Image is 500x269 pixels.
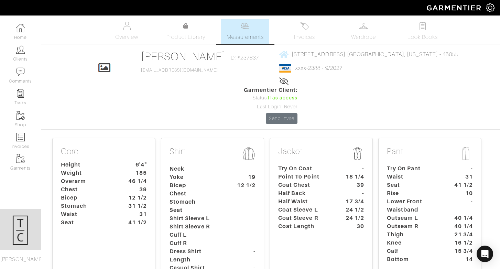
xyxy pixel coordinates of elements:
[459,147,473,160] img: msmt-pant-icon-b5f0be45518e7579186d657110a8042fb0a286fe15c7a31f2bf2767143a10412.png
[56,218,120,227] dt: Seat
[280,19,328,44] a: Invoices
[351,33,376,41] span: Wardrobe
[16,24,25,32] img: dashboard-icon-dbcd8f5a0b271acd01030246c82b418ddd0df26cd7fceb0bd07c9910d44c42f6.png
[164,214,229,223] dt: Shirt Sleeve L
[273,214,337,222] dt: Coat Sleeve R
[446,239,478,247] dt: 16 1/2
[164,247,229,264] dt: Dress Shirt Length
[446,189,478,197] dt: 10
[56,161,120,169] dt: Height
[241,22,249,30] img: measurements-466bbee1fd09ba9460f595b01e5d73f9e2bff037440d3c8f018324cb6cdf7a4a.svg
[337,181,369,189] dt: 39
[244,103,297,111] div: Last Login: Never
[164,206,229,214] dt: Seat
[382,230,446,239] dt: Thigh
[164,231,229,239] dt: Cuff L
[164,190,229,198] dt: Chest
[56,185,120,194] dt: Chest
[382,239,446,247] dt: Knee
[56,169,120,177] dt: Weight
[446,222,478,230] dt: 40 1/4
[227,33,264,41] span: Measurements
[141,50,226,63] a: [PERSON_NAME]
[120,218,152,227] dt: 41 1/2
[273,181,337,189] dt: Coat Chest
[120,202,152,210] dt: 31 1/2
[115,33,138,41] span: Overview
[164,165,229,173] dt: Neck
[337,214,369,222] dt: 24 1/2
[279,64,291,73] img: visa-934b35602734be37eb7d5d7e5dbcd2044c359bf20a24dc3361ca3fa54326a8a7.png
[382,247,446,255] dt: Calf
[295,65,343,71] a: xxxx-2388 - 9/2027
[273,164,337,173] dt: Try On Coat
[16,89,25,98] img: reminder-icon-8004d30b9f0a5d33ae49ab947aed9ed385cf756f9e5892f1edd6e32f2345188e.png
[279,50,458,58] a: [STREET_ADDRESS] [GEOGRAPHIC_DATA], [US_STATE] - 46055
[446,173,478,181] dt: 31
[229,181,261,190] dt: 12 1/2
[273,222,337,230] dt: Coat Length
[16,45,25,54] img: clients-icon-6bae9207a08558b7cb47a8932f037763ab4055f8c8b6bfacd5dc20c3e0201464.png
[120,210,152,218] dt: 31
[382,255,446,263] dt: Bottom
[446,255,478,263] dt: 14
[120,194,152,202] dt: 12 1/2
[166,33,205,41] span: Product Library
[56,194,120,202] dt: Bicep
[164,223,229,231] dt: Shirt Sleeve R
[120,177,152,185] dt: 46 1/4
[120,185,152,194] dt: 39
[382,173,446,181] dt: Waist
[229,247,261,264] dt: -
[16,67,25,76] img: comment-icon-a0a6a9ef722e966f86d9cbdc48e553b5cf19dbc54f86b18d962a5391bc8f6eb6.png
[244,86,297,94] span: Garmentier Client:
[61,147,147,158] p: Core
[382,214,446,222] dt: Outseam L
[141,68,218,73] a: [EMAIL_ADDRESS][DOMAIN_NAME]
[144,147,147,157] a: …
[446,181,478,189] dt: 41 1/2
[382,222,446,230] dt: Outseam R
[164,181,229,190] dt: Bicep
[399,19,447,44] a: Look Books
[486,3,494,12] img: gear-icon-white-bd11855cb880d31180b6d7d6211b90ccbf57a29d726f0c71d8c61bd08dd39cc2.png
[273,189,337,197] dt: Half Back
[382,197,446,214] dt: Lower Front Waistband
[56,177,120,185] dt: Overarm
[221,19,270,44] a: Measurements
[16,111,25,120] img: garments-icon-b7da505a4dc4fd61783c78ac3ca0ef83fa9d6f193b1c9dc38574b1d14d53ca28.png
[446,247,478,255] dt: 15 3/4
[164,239,229,247] dt: Cuff R
[382,181,446,189] dt: Seat
[242,147,256,161] img: msmt-shirt-icon-3af304f0b202ec9cb0a26b9503a50981a6fda5c95ab5ec1cadae0dbe11e5085a.png
[292,51,458,57] span: [STREET_ADDRESS] [GEOGRAPHIC_DATA], [US_STATE] - 46055
[273,173,337,181] dt: Point To Point
[273,206,337,214] dt: Coat Sleeve L
[337,189,369,197] dt: -
[382,189,446,197] dt: Rise
[244,94,297,102] div: Status:
[229,54,259,62] span: ID: #237837
[339,19,388,44] a: Wardrobe
[446,197,478,214] dt: -
[337,173,369,181] dt: 18 1/4
[446,214,478,222] dt: 40 1/4
[120,161,152,169] dt: 6'4"
[337,197,369,206] dt: 17 3/4
[407,33,438,41] span: Look Books
[387,147,473,162] p: Pant
[170,147,256,162] p: Shirt
[337,164,369,173] dt: -
[16,133,25,141] img: orders-icon-0abe47150d42831381b5fb84f609e132dff9fe21cb692f30cb5eec754e2cba89.png
[268,94,297,102] span: Has access
[122,22,131,30] img: basicinfo-40fd8af6dae0f16599ec9e87c0ef1c0a1fdea2edbe929e3d69a839185d80c458.svg
[229,173,261,181] dt: 19
[423,2,486,14] img: garmentier-logo-header-white-b43fb05a5012e4ada735d5af1a66efaba907eab6374d6393d1fbf88cb4ef424d.png
[350,147,364,160] img: msmt-jacket-icon-80010867aa4725b62b9a09ffa5103b2b3040b5cb37876859cbf8e78a4e2258a7.png
[162,22,210,41] a: Product Library
[446,230,478,239] dt: 21 3/4
[16,154,25,163] img: garments-icon-b7da505a4dc4fd61783c78ac3ca0ef83fa9d6f193b1c9dc38574b1d14d53ca28.png
[359,22,368,30] img: wardrobe-487a4870c1b7c33e795ec22d11cfc2ed9d08956e64fb3008fe2437562e282088.svg
[446,164,478,173] dt: -
[300,22,309,30] img: orders-27d20c2124de7fd6de4e0e44c1d41de31381a507db9b33961299e4e07d508b8c.svg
